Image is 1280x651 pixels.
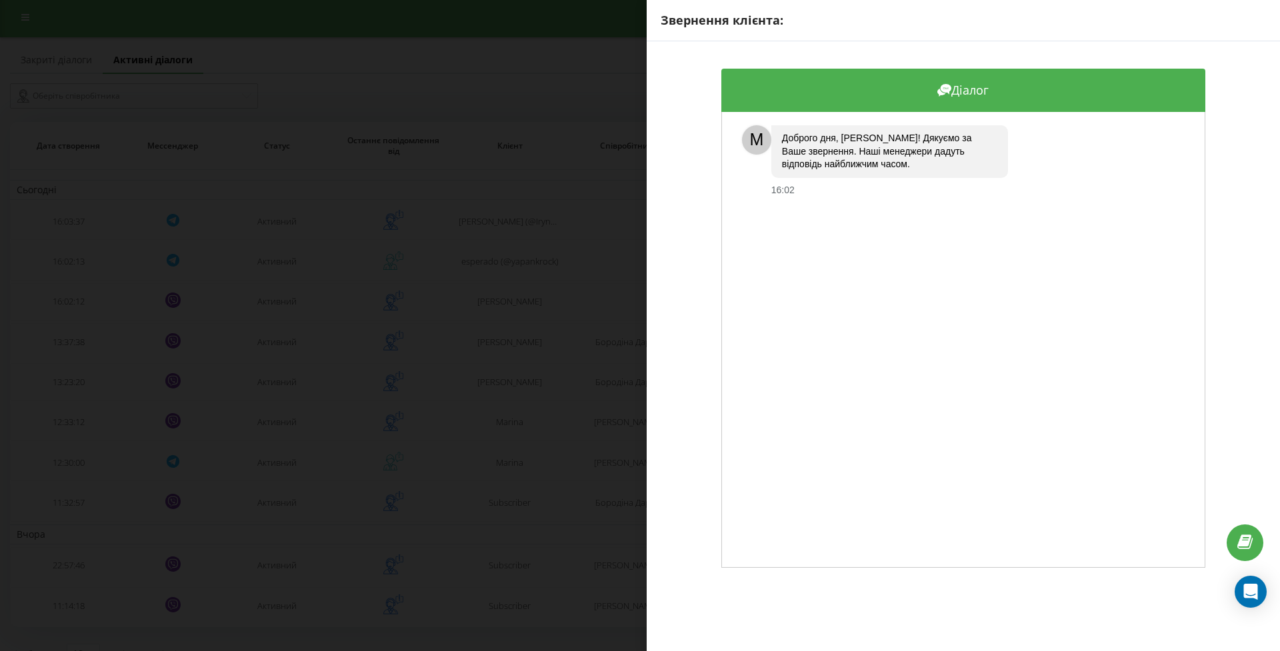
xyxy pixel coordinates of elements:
[771,185,795,196] div: 16:02
[1235,576,1267,608] div: Open Intercom Messenger
[771,125,1008,178] div: Доброго дня, [PERSON_NAME]! Дякуємо за Ваше звернення. Наші менеджери дадуть відповідь найближчим...
[721,69,1205,112] div: Діалог
[742,125,771,155] div: M
[661,12,1266,29] div: Звернення клієнта:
